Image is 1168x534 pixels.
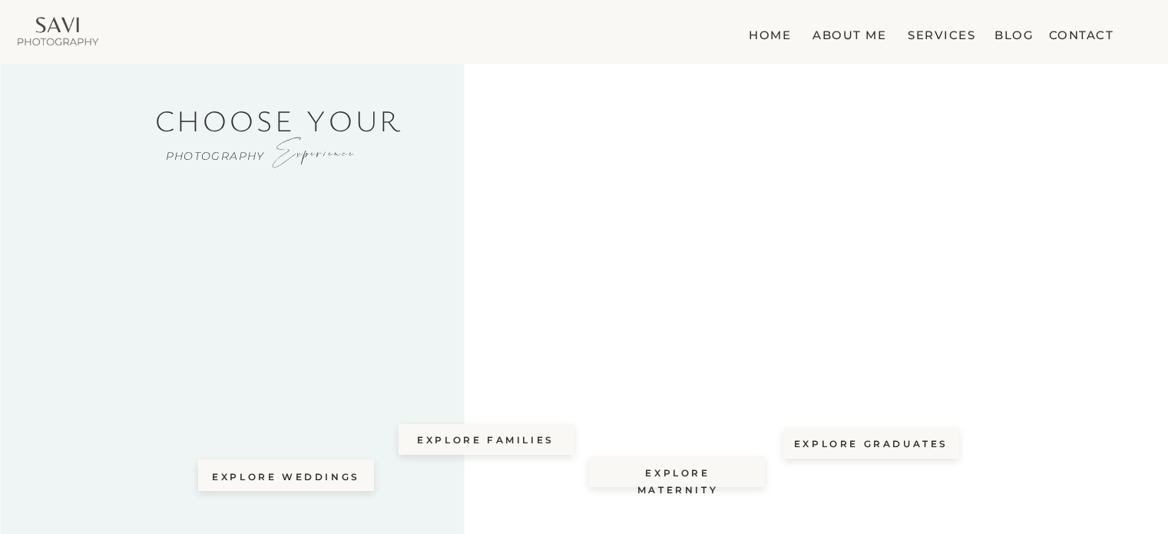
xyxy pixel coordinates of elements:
i: Maternity [603,280,740,360]
i: Families [388,221,572,350]
a: explore Graduates [793,436,950,452]
a: blog [991,25,1034,40]
i: experience [275,133,356,171]
a: contact [1047,25,1113,40]
a: about me [804,25,886,40]
i: Weddings [217,274,342,354]
a: explore Families [412,432,560,448]
a: home [744,25,791,40]
i: Photography [166,149,265,163]
a: explore Weddings [210,471,363,481]
i: Graduates [816,238,927,297]
span: Choose your [155,100,403,140]
a: Services [905,25,978,40]
a: explore Maternity [603,465,753,481]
